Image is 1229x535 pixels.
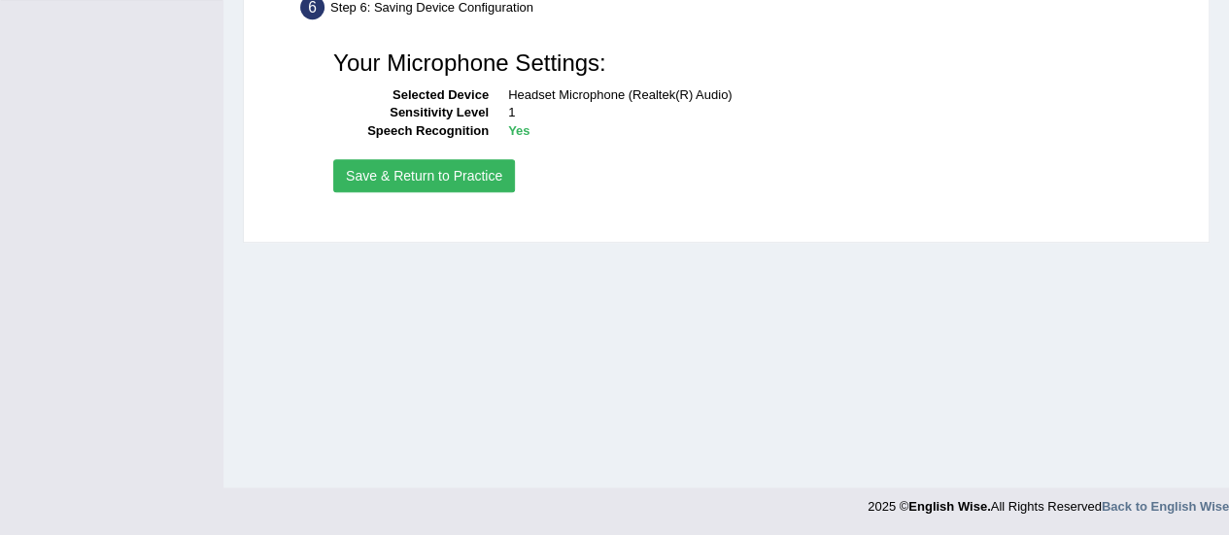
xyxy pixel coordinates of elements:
dd: Headset Microphone (Realtek(R) Audio) [508,86,1178,105]
dt: Speech Recognition [333,122,489,141]
dt: Sensitivity Level [333,104,489,122]
a: Back to English Wise [1102,499,1229,514]
strong: English Wise. [908,499,990,514]
dt: Selected Device [333,86,489,105]
dd: 1 [508,104,1178,122]
button: Save & Return to Practice [333,159,515,192]
div: 2025 © All Rights Reserved [868,487,1229,516]
b: Yes [508,123,529,138]
h3: Your Microphone Settings: [333,50,1178,76]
